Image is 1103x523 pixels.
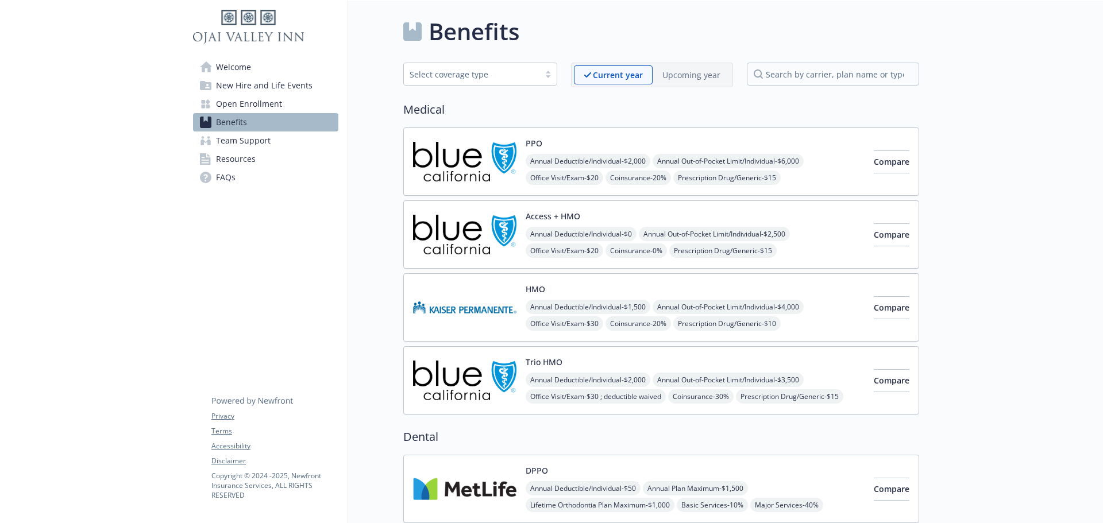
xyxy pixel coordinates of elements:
span: Annual Out-of-Pocket Limit/Individual - $6,000 [653,154,804,168]
span: Annual Out-of-Pocket Limit/Individual - $4,000 [653,300,804,314]
a: Benefits [193,113,338,131]
a: Resources [193,150,338,168]
span: Compare [874,375,909,386]
img: Kaiser Permanente Insurance Company carrier logo [413,283,516,332]
span: Coinsurance - 30% [668,389,734,404]
button: Compare [874,478,909,501]
span: Office Visit/Exam - $30 [526,316,603,331]
h1: Benefits [429,14,519,49]
span: Annual Deductible/Individual - $2,000 [526,154,650,168]
p: Current year [593,69,643,81]
span: Compare [874,156,909,167]
button: Compare [874,369,909,392]
span: Prescription Drug/Generic - $10 [673,316,781,331]
span: Annual Plan Maximum - $1,500 [643,481,748,495]
span: Compare [874,229,909,240]
h2: Medical [403,101,919,118]
span: Compare [874,483,909,494]
input: search by carrier, plan name or type [747,63,919,86]
span: Team Support [216,131,271,150]
a: Privacy [211,411,338,421]
button: Compare [874,150,909,173]
span: New Hire and Life Events [216,76,313,95]
a: Team Support [193,131,338,150]
a: Open Enrollment [193,95,338,113]
button: PPO [526,137,542,149]
a: Welcome [193,58,338,76]
span: Prescription Drug/Generic - $15 [736,389,843,404]
button: HMO [526,283,545,295]
span: Annual Deductible/Individual - $2,000 [526,373,650,387]
span: Lifetime Orthodontia Plan Maximum - $1,000 [526,498,674,512]
span: Office Visit/Exam - $30 ; deductible waived [526,389,666,404]
span: Annual Out-of-Pocket Limit/Individual - $2,500 [639,227,790,241]
p: Upcoming year [662,69,720,81]
img: Blue Shield of California carrier logo [413,210,516,259]
img: Blue Shield of California carrier logo [413,356,516,405]
span: Prescription Drug/Generic - $15 [669,243,777,258]
span: Open Enrollment [216,95,282,113]
span: Benefits [216,113,247,131]
span: Annual Deductible/Individual - $1,500 [526,300,650,314]
button: DPPO [526,464,548,476]
a: New Hire and Life Events [193,76,338,95]
span: Welcome [216,58,251,76]
span: Office Visit/Exam - $20 [526,243,603,258]
button: Access + HMO [526,210,580,222]
span: Annual Out-of-Pocket Limit/Individual - $3,500 [653,373,804,387]
span: Major Services - 40% [750,498,823,512]
img: Blue Shield of California carrier logo [413,137,516,186]
span: Coinsurance - 20% [606,316,671,331]
span: Basic Services - 10% [677,498,748,512]
a: Terms [211,426,338,436]
span: Compare [874,302,909,313]
img: Metlife Inc carrier logo [413,464,516,513]
h2: Dental [403,428,919,445]
span: Coinsurance - 0% [606,243,667,258]
span: Annual Deductible/Individual - $0 [526,227,637,241]
a: Accessibility [211,441,338,451]
a: Disclaimer [211,456,338,466]
span: Coinsurance - 20% [606,171,671,185]
a: FAQs [193,168,338,187]
p: Copyright © 2024 - 2025 , Newfront Insurance Services, ALL RIGHTS RESERVED [211,471,338,500]
span: Prescription Drug/Generic - $15 [673,171,781,185]
div: Select coverage type [410,68,534,80]
span: Resources [216,150,256,168]
button: Compare [874,223,909,246]
span: Annual Deductible/Individual - $50 [526,481,641,495]
span: FAQs [216,168,236,187]
button: Trio HMO [526,356,562,368]
button: Compare [874,296,909,319]
span: Office Visit/Exam - $20 [526,171,603,185]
